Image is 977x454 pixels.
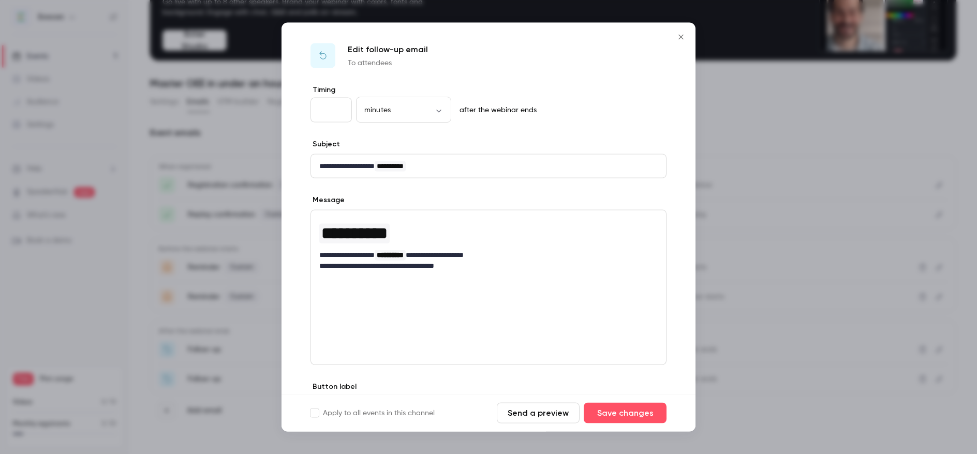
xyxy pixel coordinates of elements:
button: Send a preview [497,403,580,423]
p: To attendees [348,58,428,68]
p: after the webinar ends [455,105,537,115]
label: Message [310,195,345,205]
button: Save changes [584,403,667,423]
label: Timing [310,85,667,95]
div: editor [311,210,666,278]
label: Subject [310,139,340,149]
p: Edit follow-up email [348,43,428,56]
div: editor [311,155,666,178]
label: Apply to all events in this channel [310,408,435,418]
label: Button label [310,382,357,392]
div: minutes [356,104,451,115]
button: Close [671,27,691,48]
